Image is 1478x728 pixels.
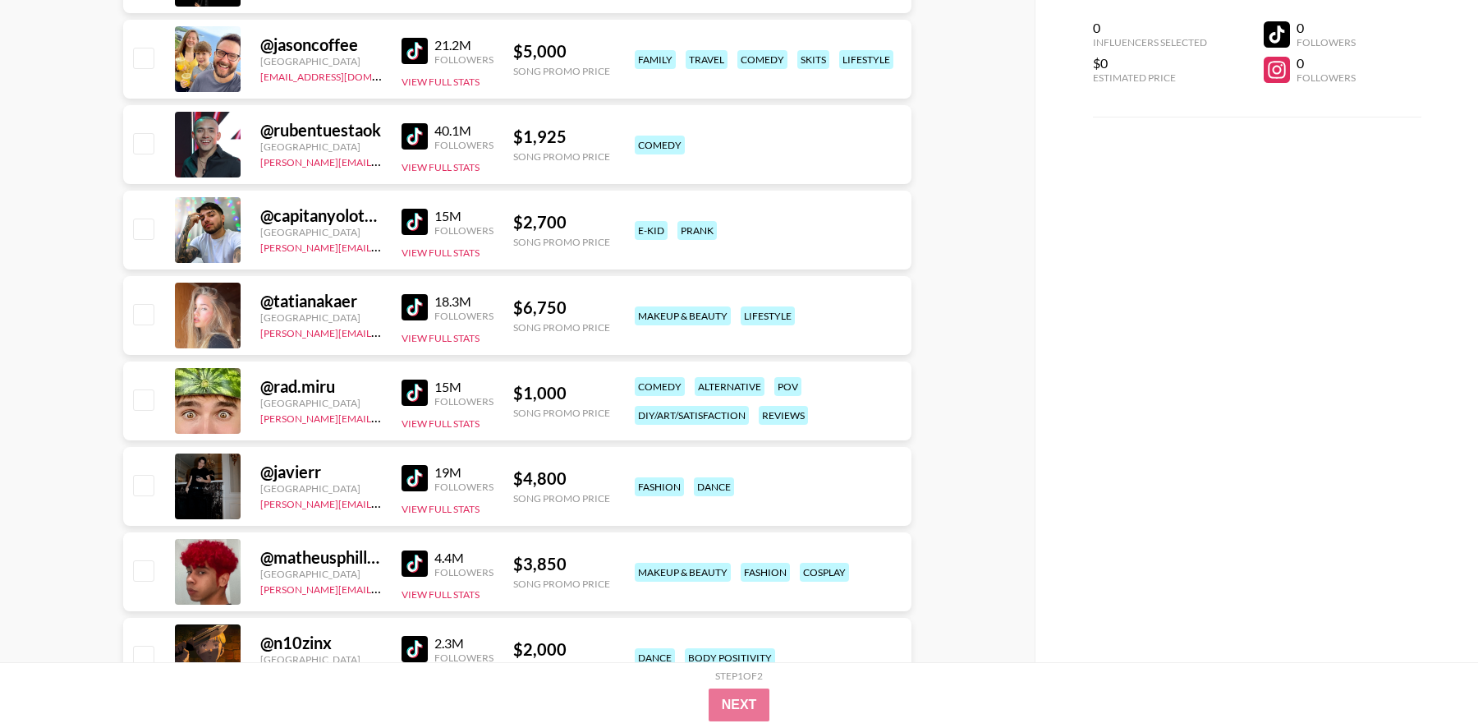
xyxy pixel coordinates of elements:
div: pov [774,377,801,396]
div: Estimated Price [1093,71,1207,84]
div: $ 2,000 [513,639,610,660]
div: $ 5,000 [513,41,610,62]
div: Song Promo Price [513,321,610,334]
img: TikTok [402,123,428,150]
div: reviews [759,406,808,425]
div: @ rad.miru [260,376,382,397]
img: TikTok [402,636,428,662]
div: $0 [1093,55,1207,71]
div: Song Promo Price [513,492,610,505]
div: Followers [434,395,493,408]
img: TikTok [402,551,428,577]
div: @ jasoncoffee [260,35,382,55]
div: Followers [434,224,493,237]
div: Followers [434,566,493,578]
div: Followers [434,53,493,66]
button: Next [709,689,770,721]
div: [GEOGRAPHIC_DATA] [260,397,382,409]
a: [PERSON_NAME][EMAIL_ADDRESS][DOMAIN_NAME] [260,580,503,596]
div: @ tatianakaer [260,291,382,311]
div: Song Promo Price [513,236,610,248]
a: [PERSON_NAME][EMAIL_ADDRESS][DOMAIN_NAME] [260,409,503,425]
div: [GEOGRAPHIC_DATA] [260,482,382,495]
div: @ rubentuestaok [260,120,382,141]
div: alternative [695,377,764,396]
div: [GEOGRAPHIC_DATA] [260,311,382,324]
div: [GEOGRAPHIC_DATA] [260,653,382,666]
a: [EMAIL_ADDRESS][DOMAIN_NAME] [260,67,425,83]
div: dance [694,477,734,496]
button: View Full Stats [402,161,480,173]
div: 21.2M [434,37,493,53]
button: View Full Stats [402,247,480,259]
div: 15M [434,379,493,395]
button: View Full Stats [402,76,480,88]
div: Followers [1297,71,1356,84]
button: View Full Stats [402,503,480,515]
div: makeup & beauty [635,563,731,582]
div: 18.3M [434,293,493,310]
button: View Full Stats [402,417,480,430]
div: comedy [635,377,685,396]
div: body positivity [685,648,775,667]
div: Influencers Selected [1093,36,1207,48]
div: @ javierr [260,462,382,482]
div: Followers [434,139,493,151]
div: cosplay [800,563,849,582]
div: lifestyle [741,306,795,325]
div: diy/art/satisfaction [635,406,749,425]
div: Followers [434,652,493,664]
div: 2.3M [434,635,493,652]
div: [GEOGRAPHIC_DATA] [260,568,382,580]
div: Followers [434,481,493,493]
div: skits [797,50,829,69]
img: TikTok [402,38,428,64]
div: 19M [434,464,493,481]
div: $ 1,925 [513,127,610,147]
div: $ 6,750 [513,297,610,318]
div: Followers [434,310,493,322]
div: 0 [1297,55,1356,71]
div: @ capitanyolotroll [260,205,382,226]
div: Song Promo Price [513,407,610,419]
img: TikTok [402,294,428,320]
div: fashion [635,477,684,496]
div: makeup & beauty [635,306,731,325]
div: dance [635,648,675,667]
div: $ 1,000 [513,383,610,403]
div: comedy [635,136,685,154]
div: 40.1M [434,122,493,139]
div: family [635,50,676,69]
div: fashion [741,563,790,582]
div: 4.4M [434,550,493,566]
a: [PERSON_NAME][EMAIL_ADDRESS][DOMAIN_NAME] [260,324,503,339]
div: $ 2,700 [513,212,610,233]
img: TikTok [402,209,428,235]
div: Song Promo Price [513,65,610,77]
div: $ 4,800 [513,468,610,489]
div: Step 1 of 2 [715,670,763,682]
div: Song Promo Price [513,150,610,163]
div: @ n10zinx [260,633,382,653]
button: View Full Stats [402,332,480,344]
div: 0 [1093,20,1207,36]
div: [GEOGRAPHIC_DATA] [260,226,382,238]
a: [PERSON_NAME][EMAIL_ADDRESS][DOMAIN_NAME] [260,238,503,254]
div: travel [686,50,728,69]
div: [GEOGRAPHIC_DATA] [260,141,382,153]
div: @ matheusphillype [260,547,382,568]
div: 15M [434,208,493,224]
button: View Full Stats [402,588,480,601]
img: TikTok [402,465,428,491]
div: Song Promo Price [513,578,610,590]
div: [GEOGRAPHIC_DATA] [260,55,382,67]
div: prank [677,221,717,240]
a: [PERSON_NAME][EMAIL_ADDRESS][DOMAIN_NAME] [260,495,503,510]
div: e-kid [635,221,668,240]
div: comedy [737,50,787,69]
div: Followers [1297,36,1356,48]
div: 0 [1297,20,1356,36]
div: $ 3,850 [513,554,610,574]
div: lifestyle [839,50,893,69]
img: TikTok [402,380,428,406]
